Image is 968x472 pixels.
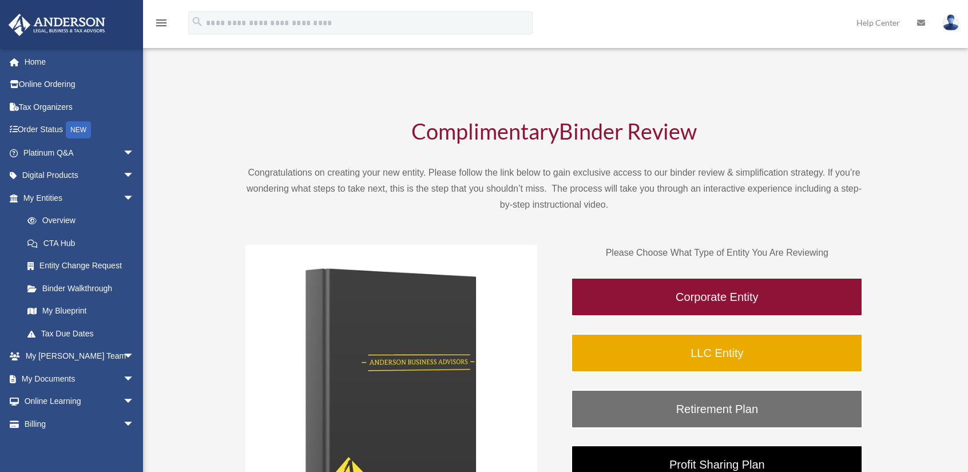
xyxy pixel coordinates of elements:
[123,141,146,165] span: arrow_drop_down
[16,277,146,300] a: Binder Walkthrough
[8,187,152,209] a: My Entitiesarrow_drop_down
[942,14,959,31] img: User Pic
[16,209,152,232] a: Overview
[123,390,146,414] span: arrow_drop_down
[16,232,152,255] a: CTA Hub
[123,412,146,436] span: arrow_drop_down
[16,322,152,345] a: Tax Due Dates
[571,334,863,372] a: LLC Entity
[16,255,152,277] a: Entity Change Request
[123,164,146,188] span: arrow_drop_down
[66,121,91,138] div: NEW
[411,118,559,144] span: Complimentary
[123,345,146,368] span: arrow_drop_down
[154,20,168,30] a: menu
[191,15,204,28] i: search
[16,300,152,323] a: My Blueprint
[8,345,152,368] a: My [PERSON_NAME] Teamarrow_drop_down
[5,14,109,36] img: Anderson Advisors Platinum Portal
[8,390,152,413] a: Online Learningarrow_drop_down
[123,187,146,210] span: arrow_drop_down
[8,164,152,187] a: Digital Productsarrow_drop_down
[571,277,863,316] a: Corporate Entity
[8,141,152,164] a: Platinum Q&Aarrow_drop_down
[123,367,146,391] span: arrow_drop_down
[8,367,152,390] a: My Documentsarrow_drop_down
[8,96,152,118] a: Tax Organizers
[8,73,152,96] a: Online Ordering
[154,16,168,30] i: menu
[571,245,863,261] p: Please Choose What Type of Entity You Are Reviewing
[8,50,152,73] a: Home
[245,165,863,213] p: Congratulations on creating your new entity. Please follow the link below to gain exclusive acces...
[8,118,152,142] a: Order StatusNEW
[8,412,152,435] a: Billingarrow_drop_down
[559,118,697,144] span: Binder Review
[571,390,863,429] a: Retirement Plan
